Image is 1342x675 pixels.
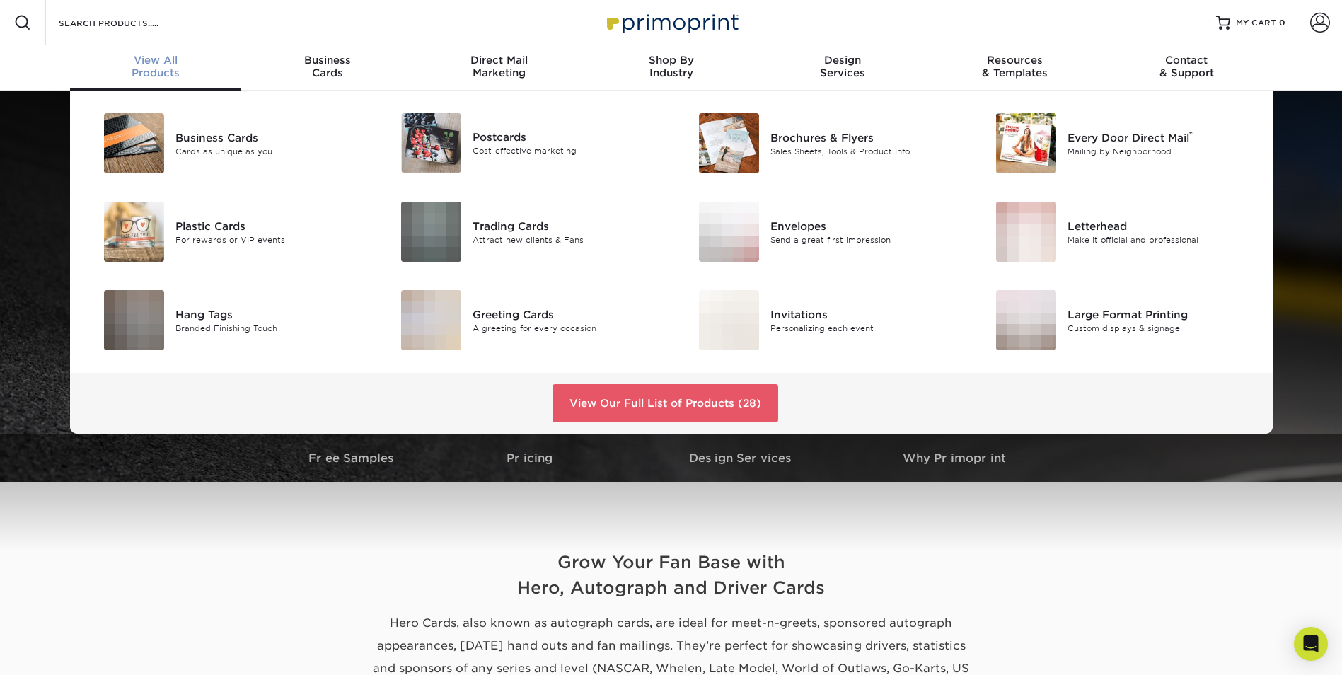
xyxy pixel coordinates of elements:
[104,202,164,262] img: Plastic Cards
[757,54,929,67] span: Design
[585,54,757,67] span: Shop By
[384,108,661,178] a: Postcards Postcards Cost-effective marketing
[258,550,1085,601] h2: Grow Your Fan Base with Hero, Autograph and Driver Cards
[1101,54,1273,79] div: & Support
[473,145,660,157] div: Cost-effective marketing
[770,322,958,334] div: Personalizing each event
[979,108,1256,179] a: Every Door Direct Mail Every Door Direct Mail® Mailing by Neighborhood
[757,54,929,79] div: Services
[699,290,759,350] img: Invitations
[175,129,363,145] div: Business Cards
[401,290,461,350] img: Greeting Cards
[4,632,120,670] iframe: Google Customer Reviews
[996,113,1056,173] img: Every Door Direct Mail
[1101,45,1273,91] a: Contact& Support
[699,202,759,262] img: Envelopes
[1068,145,1255,157] div: Mailing by Neighborhood
[413,45,585,91] a: Direct MailMarketing
[401,202,461,262] img: Trading Cards
[175,306,363,322] div: Hang Tags
[1279,18,1285,28] span: 0
[770,218,958,233] div: Envelopes
[585,45,757,91] a: Shop ByIndustry
[87,284,364,356] a: Hang Tags Hang Tags Branded Finishing Touch
[979,284,1256,356] a: Large Format Printing Large Format Printing Custom displays & signage
[699,113,759,173] img: Brochures & Flyers
[682,196,959,267] a: Envelopes Envelopes Send a great first impression
[473,306,660,322] div: Greeting Cards
[384,196,661,267] a: Trading Cards Trading Cards Attract new clients & Fans
[70,54,242,79] div: Products
[473,129,660,145] div: Postcards
[929,45,1101,91] a: Resources& Templates
[473,218,660,233] div: Trading Cards
[473,233,660,246] div: Attract new clients & Fans
[70,45,242,91] a: View AllProducts
[1068,322,1255,334] div: Custom displays & signage
[770,145,958,157] div: Sales Sheets, Tools & Product Info
[401,113,461,173] img: Postcards
[601,7,742,37] img: Primoprint
[175,233,363,246] div: For rewards or VIP events
[175,145,363,157] div: Cards as unique as you
[682,108,959,179] a: Brochures & Flyers Brochures & Flyers Sales Sheets, Tools & Product Info
[996,290,1056,350] img: Large Format Printing
[770,129,958,145] div: Brochures & Flyers
[929,54,1101,79] div: & Templates
[87,108,364,179] a: Business Cards Business Cards Cards as unique as you
[1068,306,1255,322] div: Large Format Printing
[413,54,585,79] div: Marketing
[1068,233,1255,246] div: Make it official and professional
[1101,54,1273,67] span: Contact
[682,284,959,356] a: Invitations Invitations Personalizing each event
[70,54,242,67] span: View All
[57,14,195,31] input: SEARCH PRODUCTS.....
[1068,129,1255,145] div: Every Door Direct Mail
[996,202,1056,262] img: Letterhead
[104,290,164,350] img: Hang Tags
[241,54,413,79] div: Cards
[175,322,363,334] div: Branded Finishing Touch
[241,45,413,91] a: BusinessCards
[770,233,958,246] div: Send a great first impression
[979,196,1256,267] a: Letterhead Letterhead Make it official and professional
[585,54,757,79] div: Industry
[384,284,661,356] a: Greeting Cards Greeting Cards A greeting for every occasion
[553,384,778,422] a: View Our Full List of Products (28)
[473,322,660,334] div: A greeting for every occasion
[241,54,413,67] span: Business
[929,54,1101,67] span: Resources
[413,54,585,67] span: Direct Mail
[1068,218,1255,233] div: Letterhead
[87,196,364,267] a: Plastic Cards Plastic Cards For rewards or VIP events
[1189,129,1193,139] sup: ®
[757,45,929,91] a: DesignServices
[1294,627,1328,661] div: Open Intercom Messenger
[175,218,363,233] div: Plastic Cards
[1236,17,1276,29] span: MY CART
[104,113,164,173] img: Business Cards
[770,306,958,322] div: Invitations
